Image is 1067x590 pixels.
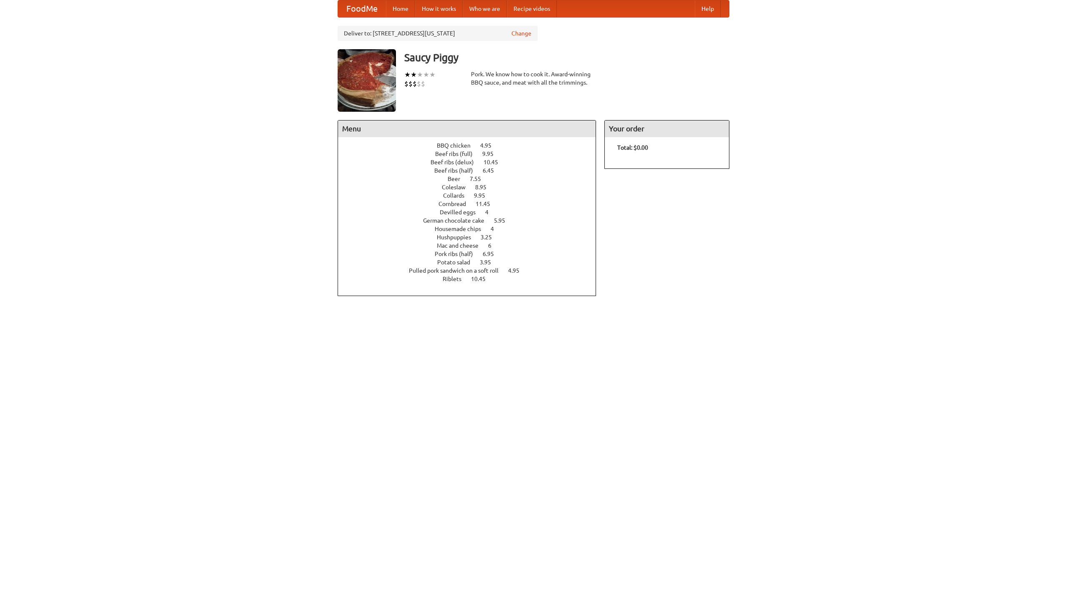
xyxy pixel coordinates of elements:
a: FoodMe [338,0,386,17]
span: Housemade chips [435,226,489,232]
a: Coleslaw 8.95 [442,184,502,191]
span: Potato salad [437,259,478,266]
span: 11.45 [476,201,498,207]
span: Hushpuppies [437,234,479,241]
span: 3.95 [480,259,499,266]
li: $ [408,79,413,88]
span: Collards [443,192,473,199]
a: Riblets 10.45 [443,276,501,282]
span: 8.95 [475,184,495,191]
li: ★ [423,70,429,79]
span: Pork ribs (half) [435,251,481,257]
a: Housemade chips 4 [435,226,509,232]
span: Beef ribs (delux) [431,159,482,166]
a: How it works [415,0,463,17]
span: 4.95 [480,142,500,149]
span: German chocolate cake [423,217,493,224]
div: Pork. We know how to cook it. Award-winning BBQ sauce, and meat with all the trimmings. [471,70,596,87]
span: Pulled pork sandwich on a soft roll [409,267,507,274]
a: Devilled eggs 4 [440,209,504,216]
span: 3.25 [481,234,500,241]
span: Riblets [443,276,470,282]
li: $ [413,79,417,88]
li: ★ [417,70,423,79]
a: Beef ribs (half) 6.45 [434,167,509,174]
li: $ [404,79,408,88]
b: Total: $0.00 [617,144,648,151]
a: Cornbread 11.45 [438,201,506,207]
a: Beer 7.55 [448,176,496,182]
a: Pork ribs (half) 6.95 [435,251,509,257]
a: Who we are [463,0,507,17]
span: 7.55 [470,176,489,182]
span: Devilled eggs [440,209,484,216]
span: 4 [485,209,497,216]
a: BBQ chicken 4.95 [437,142,507,149]
a: Pulled pork sandwich on a soft roll 4.95 [409,267,535,274]
span: 9.95 [474,192,493,199]
a: Home [386,0,415,17]
span: 6 [488,242,500,249]
span: 10.45 [471,276,494,282]
span: Coleslaw [442,184,474,191]
a: Help [695,0,721,17]
li: ★ [404,70,411,79]
div: Deliver to: [STREET_ADDRESS][US_STATE] [338,26,538,41]
span: 6.95 [483,251,502,257]
a: Potato salad 3.95 [437,259,506,266]
h4: Your order [605,121,729,137]
a: Hushpuppies 3.25 [437,234,507,241]
span: 9.95 [482,151,502,157]
span: Beef ribs (full) [435,151,481,157]
h4: Menu [338,121,596,137]
a: Recipe videos [507,0,557,17]
img: angular.jpg [338,49,396,112]
span: 5.95 [494,217,513,224]
li: $ [421,79,425,88]
span: BBQ chicken [437,142,479,149]
a: Collards 9.95 [443,192,501,199]
a: German chocolate cake 5.95 [423,217,521,224]
span: Mac and cheese [437,242,487,249]
span: Cornbread [438,201,474,207]
li: ★ [411,70,417,79]
span: 6.45 [483,167,502,174]
span: 4 [491,226,502,232]
li: $ [417,79,421,88]
a: Mac and cheese 6 [437,242,507,249]
a: Beef ribs (full) 9.95 [435,151,509,157]
a: Change [511,29,531,38]
span: Beer [448,176,468,182]
a: Beef ribs (delux) 10.45 [431,159,513,166]
span: 10.45 [483,159,506,166]
h3: Saucy Piggy [404,49,729,66]
span: 4.95 [508,267,528,274]
li: ★ [429,70,436,79]
span: Beef ribs (half) [434,167,481,174]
